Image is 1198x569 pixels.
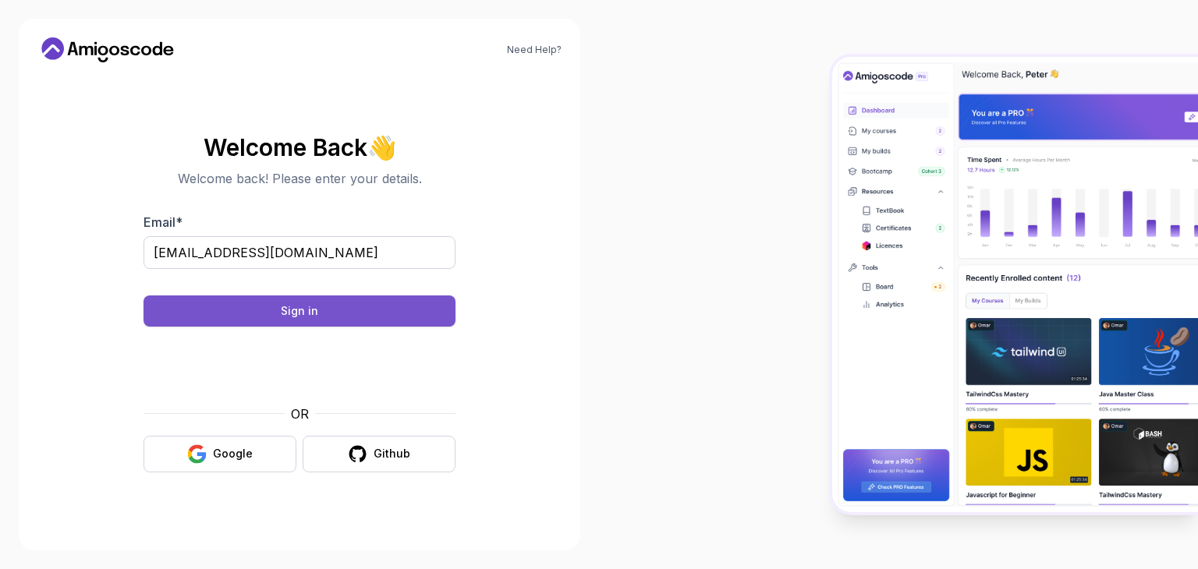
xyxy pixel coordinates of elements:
button: Google [144,436,296,472]
span: 👋 [367,135,396,160]
a: Need Help? [507,44,562,56]
div: Google [213,446,253,461]
input: Enter your email [144,236,455,269]
p: Welcome back! Please enter your details. [144,169,455,188]
div: Sign in [281,303,318,319]
label: Email * [144,214,183,230]
p: OR [291,405,309,423]
button: Github [303,436,455,472]
h2: Welcome Back [144,135,455,160]
button: Sign in [144,295,455,327]
iframe: วิดเจ็ตที่มีช่องทำเครื่องหมายสำหรับความท้าทายด้านความปลอดภัย hCaptcha [182,336,417,395]
img: Amigoscode Dashboard [832,57,1198,512]
div: Github [374,446,410,461]
a: Home link [37,37,178,62]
